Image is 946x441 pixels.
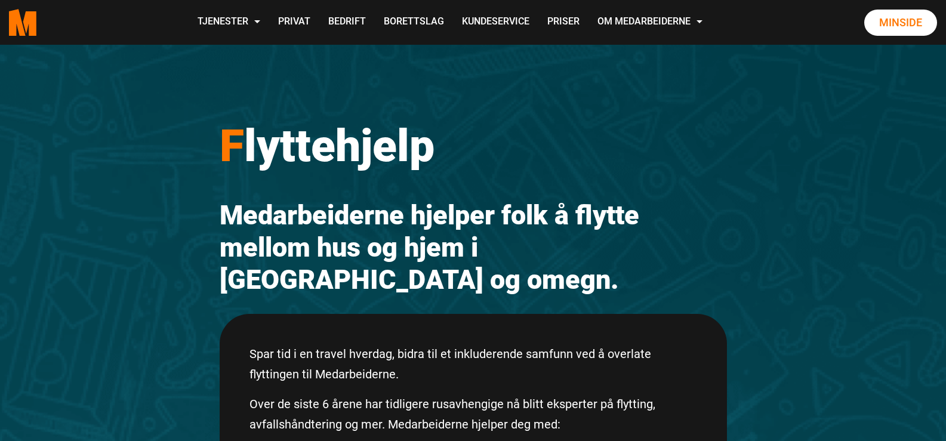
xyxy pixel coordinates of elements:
a: Priser [538,1,588,44]
a: Om Medarbeiderne [588,1,711,44]
a: Bedrift [319,1,375,44]
h1: lyttehjelp [220,119,727,172]
p: Spar tid i en travel hverdag, bidra til et inkluderende samfunn ved å overlate flyttingen til Med... [249,344,697,384]
a: Borettslag [375,1,453,44]
a: Privat [269,1,319,44]
h2: Medarbeiderne hjelper folk å flytte mellom hus og hjem i [GEOGRAPHIC_DATA] og omegn. [220,199,727,296]
a: Minside [864,10,937,36]
a: Kundeservice [453,1,538,44]
p: Over de siste 6 årene har tidligere rusavhengige nå blitt eksperter på flytting, avfallshåndterin... [249,394,697,434]
a: Tjenester [189,1,269,44]
span: F [220,119,244,172]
